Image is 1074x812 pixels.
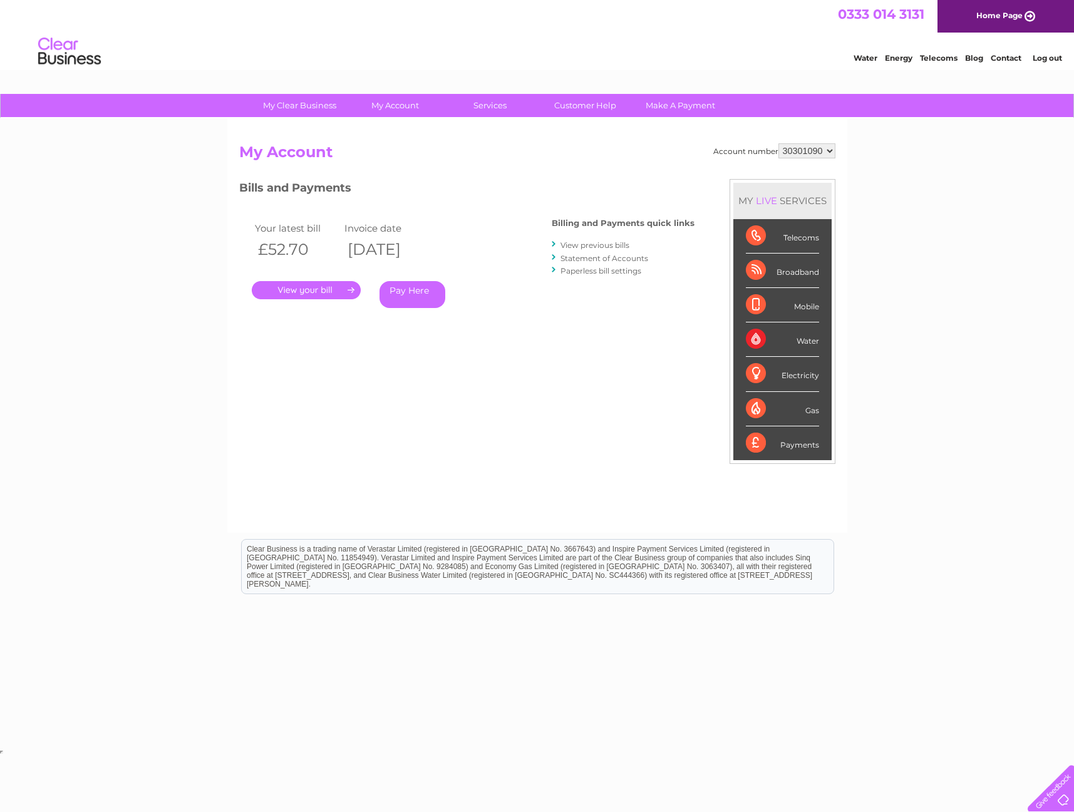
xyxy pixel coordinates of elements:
[991,53,1021,63] a: Contact
[885,53,912,63] a: Energy
[438,94,542,117] a: Services
[746,254,819,288] div: Broadband
[252,220,342,237] td: Your latest bill
[343,94,447,117] a: My Account
[854,53,877,63] a: Water
[552,218,694,228] h4: Billing and Payments quick links
[746,357,819,391] div: Electricity
[560,254,648,263] a: Statement of Accounts
[38,33,101,71] img: logo.png
[1033,53,1062,63] a: Log out
[341,220,431,237] td: Invoice date
[534,94,637,117] a: Customer Help
[341,237,431,262] th: [DATE]
[248,94,351,117] a: My Clear Business
[746,219,819,254] div: Telecoms
[746,288,819,322] div: Mobile
[239,143,835,167] h2: My Account
[746,392,819,426] div: Gas
[920,53,958,63] a: Telecoms
[746,426,819,460] div: Payments
[242,7,834,61] div: Clear Business is a trading name of Verastar Limited (registered in [GEOGRAPHIC_DATA] No. 3667643...
[629,94,732,117] a: Make A Payment
[252,281,361,299] a: .
[753,195,780,207] div: LIVE
[560,240,629,250] a: View previous bills
[733,183,832,218] div: MY SERVICES
[380,281,445,308] a: Pay Here
[239,179,694,201] h3: Bills and Payments
[838,6,924,22] a: 0333 014 3131
[252,237,342,262] th: £52.70
[560,266,641,275] a: Paperless bill settings
[746,322,819,357] div: Water
[965,53,983,63] a: Blog
[713,143,835,158] div: Account number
